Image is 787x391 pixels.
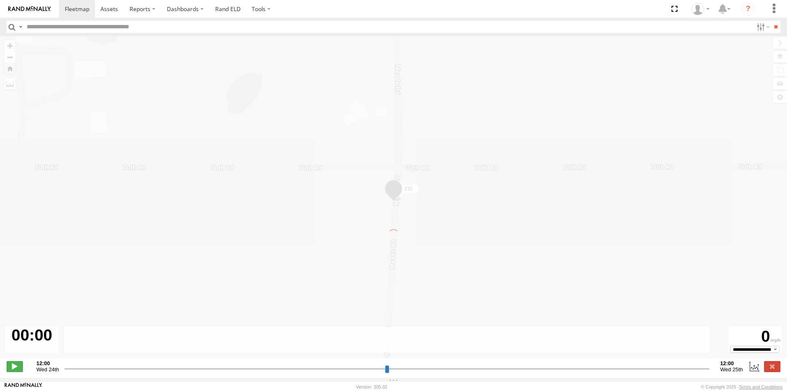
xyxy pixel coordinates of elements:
div: 0 [730,327,780,346]
span: Wed 25th [720,366,743,373]
a: Visit our Website [5,383,42,391]
label: Close [764,361,780,372]
i: ? [742,2,755,16]
a: Terms and Conditions [739,384,782,389]
label: Search Filter Options [753,21,771,33]
span: Wed 24th [36,366,59,373]
div: Mary Lewis [689,3,712,15]
strong: 12:00 [720,360,743,366]
strong: 12:00 [36,360,59,366]
div: Version: 305.02 [356,384,387,389]
div: © Copyright 2025 - [701,384,782,389]
label: Search Query [17,21,24,33]
label: Play/Stop [7,361,23,372]
img: rand-logo.svg [8,6,51,12]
